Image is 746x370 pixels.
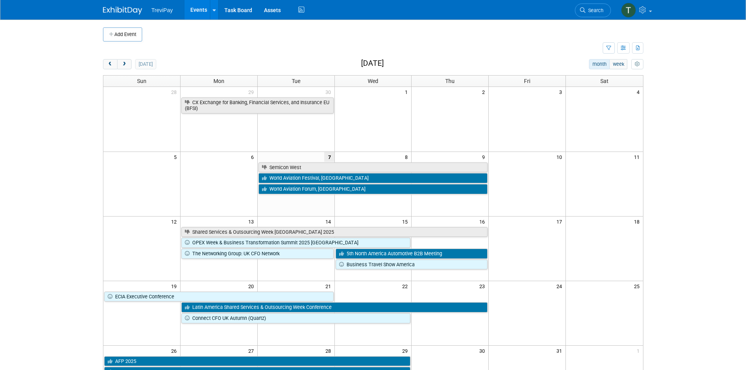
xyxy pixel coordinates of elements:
a: Business Travel Show America [336,260,488,270]
span: Tue [292,78,300,84]
span: 2 [481,87,488,97]
span: Mon [213,78,224,84]
span: Sun [137,78,146,84]
a: Semicon West [258,162,488,173]
span: 24 [556,281,565,291]
a: AFP 2025 [104,356,411,366]
a: 5th North America Automotive B2B Meeting [336,249,488,259]
a: OPEX Week & Business Transformation Summit 2025 [GEOGRAPHIC_DATA] [181,238,411,248]
a: Shared Services & Outsourcing Week [GEOGRAPHIC_DATA] 2025 [181,227,488,237]
span: 28 [325,346,334,356]
span: Fri [524,78,530,84]
a: World Aviation Festival, [GEOGRAPHIC_DATA] [258,173,488,183]
span: 12 [170,217,180,226]
i: Personalize Calendar [635,62,640,67]
span: 26 [170,346,180,356]
span: 23 [479,281,488,291]
span: 7 [324,152,334,162]
img: ExhibitDay [103,7,142,14]
span: 29 [247,87,257,97]
span: 11 [633,152,643,162]
span: 27 [247,346,257,356]
span: 10 [556,152,565,162]
span: 31 [556,346,565,356]
span: 16 [479,217,488,226]
span: Wed [368,78,378,84]
span: Sat [600,78,609,84]
span: 28 [170,87,180,97]
h2: [DATE] [361,59,384,68]
span: 21 [325,281,334,291]
span: 1 [636,346,643,356]
span: TreviPay [152,7,173,13]
span: 30 [479,346,488,356]
span: 5 [173,152,180,162]
span: Search [585,7,603,13]
span: 1 [404,87,411,97]
span: 4 [636,87,643,97]
a: The Networking Group: UK CFO Network [181,249,334,259]
span: Thu [445,78,455,84]
span: 30 [325,87,334,97]
span: 25 [633,281,643,291]
span: 20 [247,281,257,291]
img: Tara DePaepe [621,3,636,18]
a: Connect CFO UK Autumn (Quartz) [181,313,411,323]
button: Add Event [103,27,142,42]
a: CX Exchange for Banking, Financial Services, and Insurance EU (BFSI) [181,97,334,114]
a: World Aviation Forum, [GEOGRAPHIC_DATA] [258,184,488,194]
span: 15 [401,217,411,226]
button: myCustomButton [631,59,643,69]
span: 3 [558,87,565,97]
button: month [589,59,610,69]
span: 14 [325,217,334,226]
button: prev [103,59,117,69]
a: Latin America Shared Services & Outsourcing Week Conference [181,302,488,312]
button: [DATE] [135,59,156,69]
span: 19 [170,281,180,291]
button: next [117,59,132,69]
span: 13 [247,217,257,226]
span: 8 [404,152,411,162]
span: 29 [401,346,411,356]
button: week [609,59,627,69]
span: 22 [401,281,411,291]
a: Search [575,4,611,17]
span: 17 [556,217,565,226]
a: ECIA Executive Conference [104,292,334,302]
span: 6 [250,152,257,162]
span: 18 [633,217,643,226]
span: 9 [481,152,488,162]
